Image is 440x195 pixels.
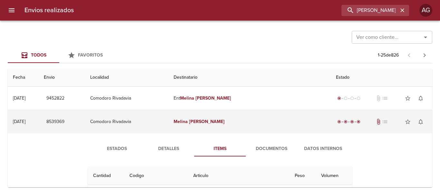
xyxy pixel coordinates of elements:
span: Detalles [147,145,190,153]
button: Agregar a favoritos [401,115,414,128]
div: Tabs detalle de guia [91,141,349,156]
span: Favoritos [78,52,103,58]
span: No tiene pedido asociado [382,119,388,125]
th: Peso [290,167,316,185]
div: Tabs Envios [8,48,111,63]
th: Fecha [8,68,39,87]
button: Activar notificaciones [414,92,427,105]
button: Agregar a favoritos [401,92,414,105]
button: menu [4,3,19,18]
th: Localidad [85,68,168,87]
th: Codigo [124,167,188,185]
div: AG [419,4,432,17]
button: 9452822 [44,93,67,104]
em: Melina [180,95,194,101]
td: Comodoro Rivadavia [85,110,168,133]
div: [DATE] [13,95,25,101]
span: Estados [95,145,139,153]
span: Pagina anterior [401,52,417,58]
span: radio_button_unchecked [350,96,354,100]
span: Todos [31,52,46,58]
span: notifications_none [417,95,424,102]
p: 1 - 25 de 826 [378,52,399,58]
td: Ent [168,87,331,110]
span: notifications_none [417,119,424,125]
span: Documentos [250,145,293,153]
span: No tiene pedido asociado [382,95,388,102]
span: 8539369 [46,118,64,126]
em: [PERSON_NAME] [189,119,225,124]
span: star_border [405,119,411,125]
div: Generado [336,95,362,102]
span: Tiene documentos adjuntos [375,119,382,125]
h6: Envios realizados [24,5,74,15]
span: radio_button_unchecked [344,96,348,100]
span: radio_button_checked [350,120,354,124]
th: Articulo [188,167,290,185]
em: Melina [174,119,188,124]
div: [DATE] [13,119,25,124]
span: Datos Internos [301,145,345,153]
em: [PERSON_NAME] [196,95,231,101]
td: Comodoro Rivadavia [85,87,168,110]
span: radio_button_checked [344,120,348,124]
th: Cantidad [88,167,124,185]
span: radio_button_checked [337,96,341,100]
span: Pagina siguiente [417,48,432,63]
input: buscar [341,5,398,16]
span: radio_button_unchecked [357,96,360,100]
div: Entregado [336,119,362,125]
span: Items [198,145,242,153]
span: star_border [405,95,411,102]
span: radio_button_checked [337,120,341,124]
button: Activar notificaciones [414,115,427,128]
th: Destinatario [168,68,331,87]
th: Envio [39,68,85,87]
span: 9452822 [46,94,64,102]
button: 8539369 [44,116,67,128]
th: Estado [331,68,432,87]
span: No tiene documentos adjuntos [375,95,382,102]
button: Abrir [421,33,430,42]
span: radio_button_checked [357,120,360,124]
th: Volumen [316,167,352,185]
